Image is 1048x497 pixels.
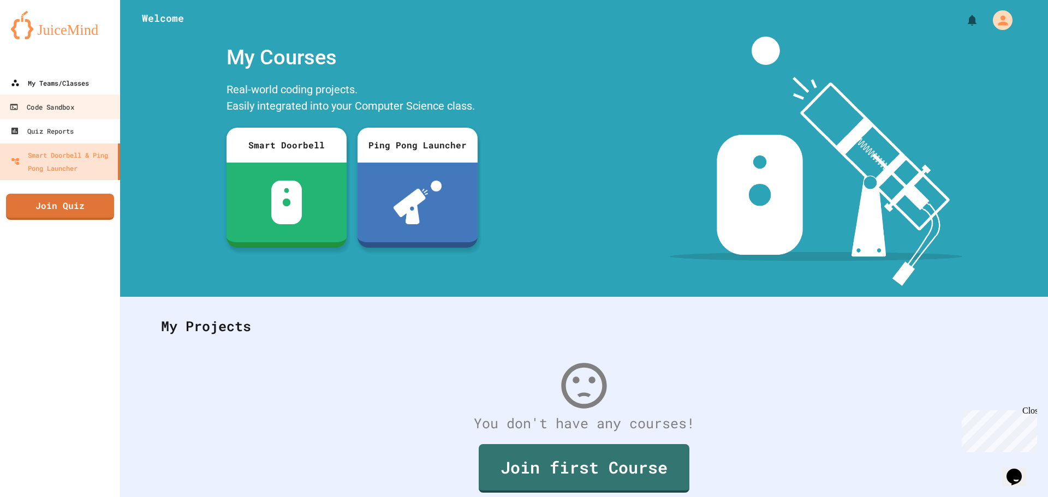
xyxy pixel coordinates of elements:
[670,37,962,286] img: banner-image-my-projects.png
[9,100,74,114] div: Code Sandbox
[945,11,981,29] div: My Notifications
[1002,453,1037,486] iframe: chat widget
[394,181,442,224] img: ppl-with-ball.png
[271,181,302,224] img: sdb-white.svg
[11,148,114,175] div: Smart Doorbell & Ping Pong Launcher
[221,37,483,79] div: My Courses
[227,128,347,163] div: Smart Doorbell
[4,4,75,69] div: Chat with us now!Close
[150,305,1018,348] div: My Projects
[221,79,483,119] div: Real-world coding projects. Easily integrated into your Computer Science class.
[11,11,109,39] img: logo-orange.svg
[981,8,1015,33] div: My Account
[6,194,114,220] a: Join Quiz
[957,406,1037,452] iframe: chat widget
[358,128,478,163] div: Ping Pong Launcher
[479,444,689,493] a: Join first Course
[10,124,74,137] div: Quiz Reports
[11,76,89,89] div: My Teams/Classes
[150,413,1018,434] div: You don't have any courses!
